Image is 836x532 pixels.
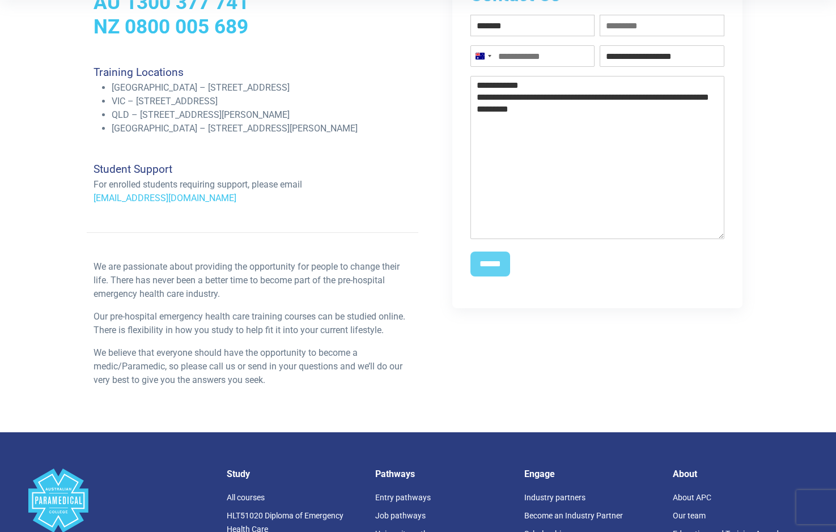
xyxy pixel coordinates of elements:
[375,493,431,502] a: Entry pathways
[112,95,411,108] li: VIC – [STREET_ADDRESS]
[375,511,426,520] a: Job pathways
[94,193,236,203] a: [EMAIL_ADDRESS][DOMAIN_NAME]
[227,469,362,479] h5: Study
[94,178,411,191] p: For enrolled students requiring support, please email
[673,511,706,520] a: Our team
[112,122,411,135] li: [GEOGRAPHIC_DATA] – [STREET_ADDRESS][PERSON_NAME]
[524,469,660,479] h5: Engage
[112,81,411,95] li: [GEOGRAPHIC_DATA] – [STREET_ADDRESS]
[375,469,511,479] h5: Pathways
[94,260,411,301] p: We are passionate about providing the opportunity for people to change their life. There has neve...
[94,15,248,39] a: NZ 0800 005 689
[94,346,411,387] p: We believe that everyone should have the opportunity to become a medic/Paramedic, so please call ...
[227,493,265,502] a: All courses
[94,310,411,337] p: Our pre-hospital emergency health care training courses can be studied online. There is flexibili...
[673,493,711,502] a: About APC
[471,46,495,66] button: Selected country
[94,163,411,176] h4: Student Support
[524,493,585,502] a: Industry partners
[112,108,411,122] li: QLD – [STREET_ADDRESS][PERSON_NAME]
[524,511,623,520] a: Become an Industry Partner
[673,469,808,479] h5: About
[94,66,411,79] h4: Training Locations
